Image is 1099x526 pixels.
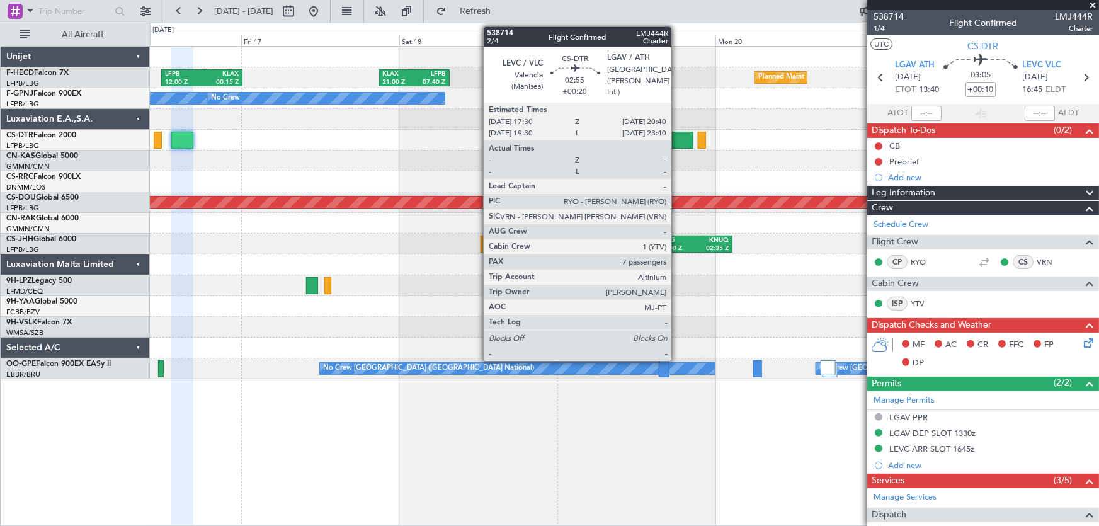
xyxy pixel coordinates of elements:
span: [DATE] [895,71,921,84]
div: No Crew [GEOGRAPHIC_DATA] ([GEOGRAPHIC_DATA] National) [323,359,534,378]
div: 02:35 Z [694,244,729,253]
a: CN-RAKGlobal 6000 [6,215,79,222]
div: [DATE] [152,25,174,36]
div: Thu 16 [83,35,241,46]
span: 9H-LPZ [6,277,31,285]
span: [DATE] [1022,71,1048,84]
div: 21:00 Z [383,78,414,87]
a: LFPB/LBG [6,203,39,213]
a: CN-KASGlobal 5000 [6,152,78,160]
span: Charter [1055,23,1093,34]
a: LFMD/CEQ [6,287,43,296]
span: Services [872,474,904,488]
span: Dispatch To-Dos [872,123,935,138]
button: UTC [870,38,892,50]
div: Add new [888,460,1093,471]
span: 9H-YAA [6,298,35,306]
a: 9H-VSLKFalcon 7X [6,319,72,326]
span: F-GPNJ [6,90,33,98]
span: Crew [872,201,893,215]
div: 15:00 Z [659,244,694,253]
span: CR [977,339,988,352]
a: Manage Permits [874,394,935,407]
div: No Crew [GEOGRAPHIC_DATA] ([GEOGRAPHIC_DATA] National) [819,359,1030,378]
span: Permits [872,377,901,391]
div: Sun 19 [557,35,715,46]
span: FP [1044,339,1054,352]
span: Leg Information [872,186,935,200]
a: EBBR/BRU [6,370,40,379]
a: 9H-LPZLegacy 500 [6,277,72,285]
span: LGAV ATH [895,59,935,72]
div: Prebrief [889,156,919,167]
span: ETOT [895,84,916,96]
div: 07:40 Z [414,78,446,87]
a: F-GPNJFalcon 900EX [6,90,81,98]
div: LGAV DEP SLOT 1330z [889,428,976,438]
span: Dispatch Checks and Weather [872,318,991,333]
a: LFPB/LBG [6,100,39,109]
a: DNMM/LOS [6,183,45,192]
span: OO-GPE [6,360,36,368]
a: LFPB/LBG [6,141,39,151]
span: MF [913,339,925,352]
span: (3/5) [1054,474,1072,487]
div: Planned Maint [GEOGRAPHIC_DATA] ([GEOGRAPHIC_DATA]) [758,68,957,87]
span: Dispatch [872,508,906,522]
div: Mon 20 [715,35,874,46]
a: 9H-YAAGlobal 5000 [6,298,77,306]
button: Refresh [430,1,506,21]
span: ALDT [1058,107,1079,120]
span: CS-DTR [6,132,33,139]
span: LEVC VLC [1022,59,1061,72]
span: 9H-VSLK [6,319,37,326]
a: GMMN/CMN [6,162,50,171]
span: ATOT [887,107,908,120]
div: Flight Confirmed [949,17,1017,30]
span: ELDT [1045,84,1066,96]
span: 03:05 [971,69,991,82]
a: F-HECDFalcon 7X [6,69,69,77]
span: [DATE] - [DATE] [214,6,273,17]
span: All Aircraft [33,30,133,39]
div: KLAX [202,70,238,79]
div: LGAV PPR [889,412,928,423]
div: ISP [887,297,908,311]
button: All Aircraft [14,25,137,45]
span: F-HECD [6,69,34,77]
div: CP [887,255,908,269]
div: LEVC ARR SLOT 1645z [889,443,974,454]
div: Sat 18 [399,35,557,46]
span: CS-DOU [6,194,36,202]
a: RYO [911,256,939,268]
a: CS-RRCFalcon 900LX [6,173,81,181]
span: CS-DTR [968,40,999,53]
div: CS [1013,255,1034,269]
a: WMSA/SZB [6,328,43,338]
span: AC [945,339,957,352]
div: LFPB [414,70,446,79]
div: KNUQ [694,236,729,245]
a: Manage Services [874,491,937,504]
span: 1/4 [874,23,904,34]
a: CS-JHHGlobal 6000 [6,236,76,243]
div: LFPB [165,70,202,79]
div: Fri 17 [241,35,399,46]
a: Schedule Crew [874,219,928,231]
div: CB [889,140,900,151]
div: No Crew [211,89,240,108]
a: OO-GPEFalcon 900EX EASy II [6,360,111,368]
span: CS-RRC [6,173,33,181]
a: CS-DOUGlobal 6500 [6,194,79,202]
span: 538714 [874,10,904,23]
a: VRN [1037,256,1065,268]
span: 16:45 [1022,84,1042,96]
div: LEZG [659,236,694,245]
a: FCBB/BZV [6,307,40,317]
div: 00:15 Z [202,78,238,87]
span: Cabin Crew [872,277,919,291]
div: KLAX [383,70,414,79]
span: (0/2) [1054,123,1072,137]
span: DP [913,357,924,370]
a: CS-DTRFalcon 2000 [6,132,76,139]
